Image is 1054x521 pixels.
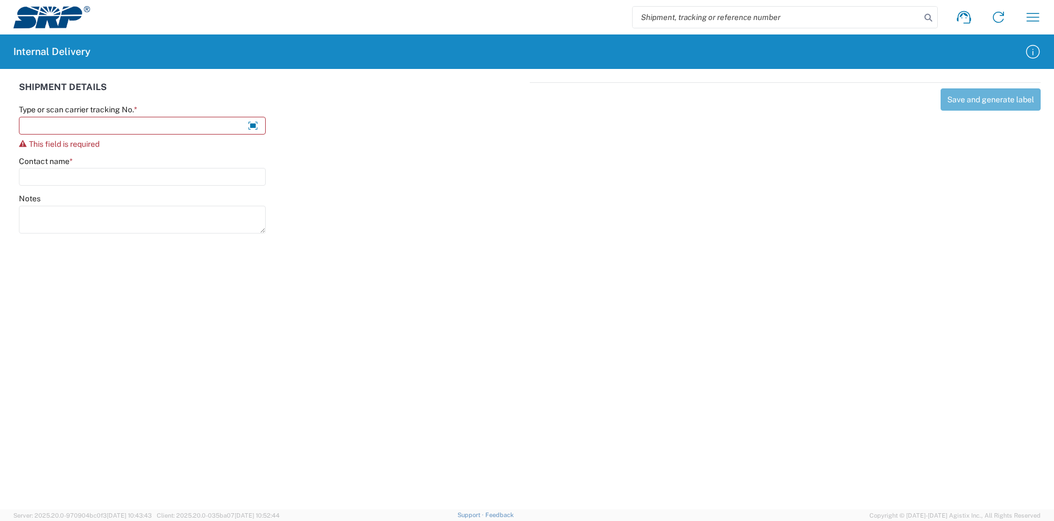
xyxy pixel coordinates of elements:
[13,512,152,519] span: Server: 2025.20.0-970904bc0f3
[19,156,73,166] label: Contact name
[19,82,524,105] div: SHIPMENT DETAILS
[107,512,152,519] span: [DATE] 10:43:43
[458,512,485,518] a: Support
[235,512,280,519] span: [DATE] 10:52:44
[19,193,41,204] label: Notes
[29,140,100,148] span: This field is required
[19,105,137,115] label: Type or scan carrier tracking No.
[485,512,514,518] a: Feedback
[869,510,1041,520] span: Copyright © [DATE]-[DATE] Agistix Inc., All Rights Reserved
[13,6,90,28] img: srp
[157,512,280,519] span: Client: 2025.20.0-035ba07
[633,7,921,28] input: Shipment, tracking or reference number
[13,45,91,58] h2: Internal Delivery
